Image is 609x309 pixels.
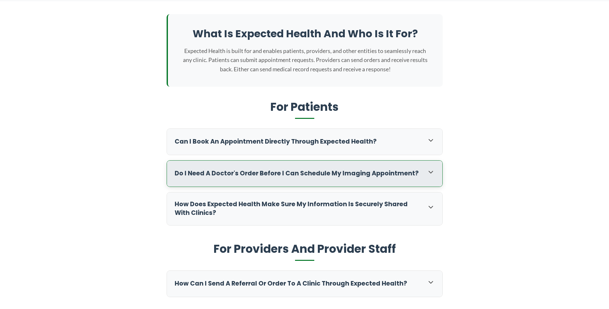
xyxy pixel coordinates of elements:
p: Expected Health is built for and enables patients, providers, and other entities to seamlessly re... [181,47,430,74]
div: Do I need a doctor's order before I can schedule my imaging appointment? [167,161,442,187]
h2: For Patients [167,100,443,119]
h3: How does Expected Health make sure my information is securely shared with clinics? [175,200,421,217]
h2: For Providers And Provider Staff [167,242,443,261]
div: How can I send a referral or order to a clinic through Expected Health? [167,271,442,297]
h3: Do I need a doctor's order before I can schedule my imaging appointment? [175,169,421,178]
div: How does Expected Health make sure my information is securely shared with clinics? [167,192,442,225]
h3: How can I send a referral or order to a clinic through Expected Health? [175,279,421,288]
div: Can I book an appointment directly through Expected Health? [167,129,442,155]
h2: What is Expected Health and who is it for? [181,27,430,40]
h3: Can I book an appointment directly through Expected Health? [175,137,421,146]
